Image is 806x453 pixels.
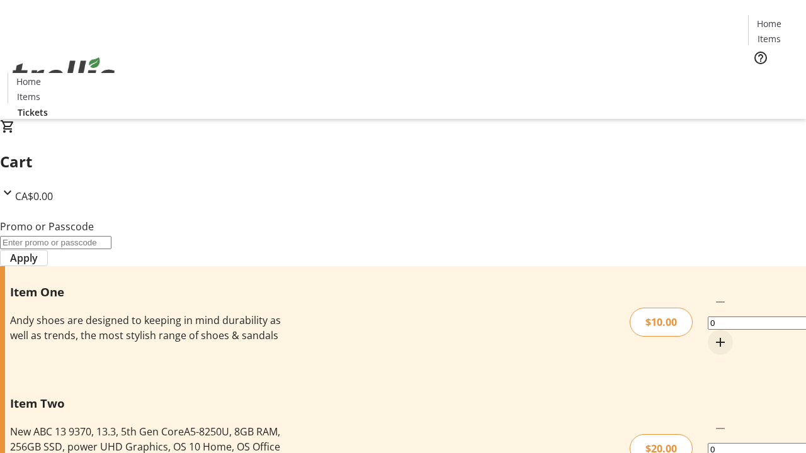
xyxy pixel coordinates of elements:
[10,250,38,266] span: Apply
[748,73,798,86] a: Tickets
[16,75,41,88] span: Home
[708,330,733,355] button: Increment by one
[758,73,788,86] span: Tickets
[10,283,285,301] h3: Item One
[630,308,693,337] div: $10.00
[17,90,40,103] span: Items
[749,32,789,45] a: Items
[10,313,285,343] div: Andy shoes are designed to keeping in mind durability as well as trends, the most stylish range o...
[749,17,789,30] a: Home
[8,43,120,106] img: Orient E2E Organization CqHrCUIKGa's Logo
[757,17,781,30] span: Home
[8,75,48,88] a: Home
[758,32,781,45] span: Items
[15,189,53,203] span: CA$0.00
[8,106,58,119] a: Tickets
[748,45,773,70] button: Help
[8,90,48,103] a: Items
[10,394,285,412] h3: Item Two
[18,106,48,119] span: Tickets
